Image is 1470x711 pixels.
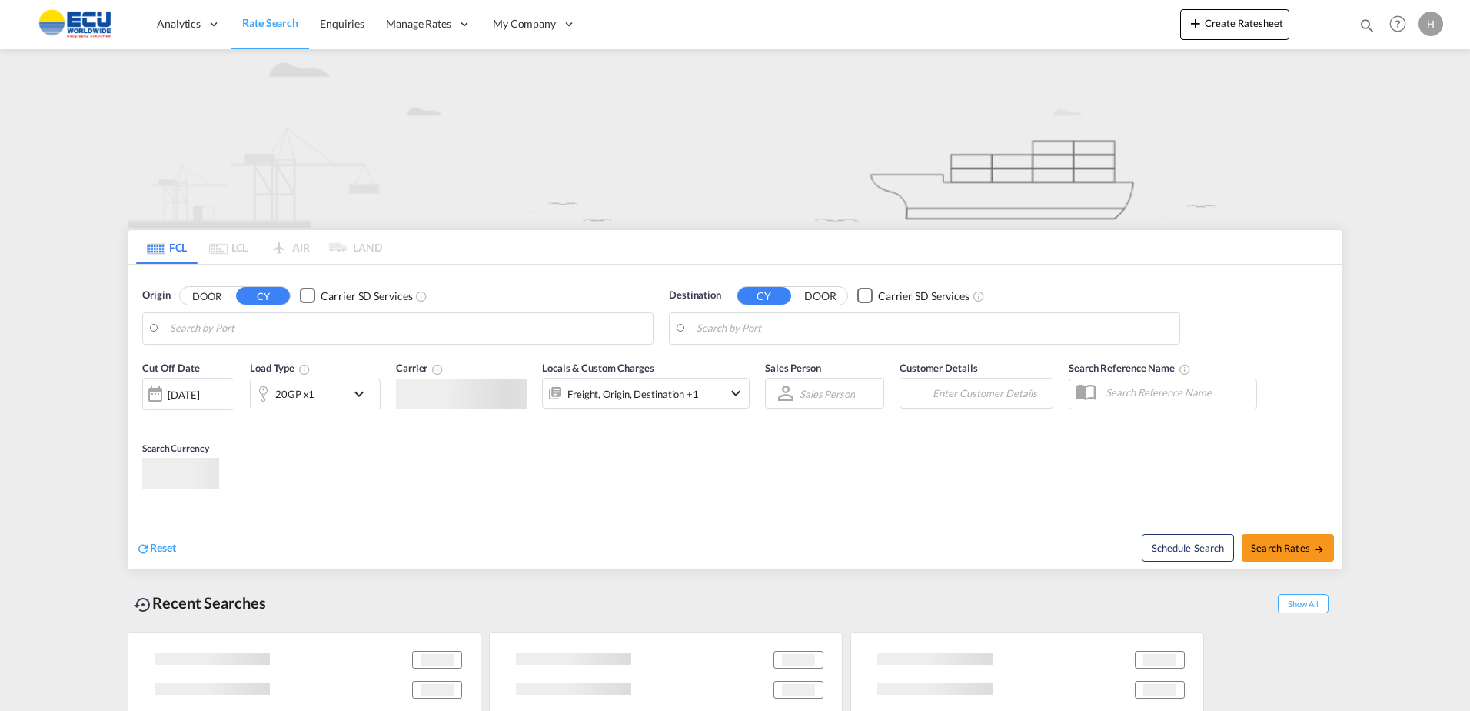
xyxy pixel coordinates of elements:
[136,230,198,264] md-tab-item: FCL
[250,362,311,374] span: Load Type
[1359,17,1375,34] md-icon: icon-magnify
[275,383,314,405] div: 20GP x1
[567,383,699,405] div: Freight Origin Destination Factory Stuffing
[250,379,381,409] div: 20GP x1icon-chevron-down
[136,542,150,556] md-icon: icon-refresh
[1385,11,1418,38] div: Help
[142,362,200,374] span: Cut Off Date
[350,385,376,403] md-icon: icon-chevron-down
[1180,9,1289,40] button: icon-plus 400-fgCreate Ratesheet
[23,7,127,42] img: 6cccb1402a9411edb762cf9624ab9cda.png
[142,378,234,410] div: [DATE]
[765,362,821,374] span: Sales Person
[128,49,1342,228] img: new-FCL.png
[236,287,290,305] button: CY
[170,317,645,340] input: Search by Port
[1179,363,1191,376] md-icon: Your search will be saved by the below given name
[128,586,272,620] div: Recent Searches
[320,17,364,30] span: Enquiries
[727,384,745,402] md-icon: icon-chevron-down
[793,287,847,305] button: DOOR
[1098,381,1256,404] input: Search Reference Name
[1186,14,1205,32] md-icon: icon-plus 400-fg
[878,289,969,304] div: Carrier SD Services
[1359,17,1375,40] div: icon-magnify
[1418,12,1443,36] div: H
[697,317,1172,340] input: Search by Port
[142,288,170,303] span: Origin
[933,382,1048,405] input: Enter Customer Details
[136,540,176,557] div: icon-refreshReset
[300,288,412,304] md-checkbox: Checkbox No Ink
[168,388,199,402] div: [DATE]
[150,541,176,554] span: Reset
[669,288,721,303] span: Destination
[298,363,311,376] md-icon: icon-information-outline
[493,16,556,32] span: My Company
[1069,362,1191,374] span: Search Reference Name
[542,362,654,374] span: Locals & Custom Charges
[857,288,969,304] md-checkbox: Checkbox No Ink
[900,362,977,374] span: Customer Details
[542,378,750,409] div: Freight Origin Destination Factory Stuffingicon-chevron-down
[1142,534,1234,562] button: Note: By default Schedule search will only considerorigin ports, destination ports and cut off da...
[142,409,154,429] md-datepicker: Select
[136,230,382,264] md-pagination-wrapper: Use the left and right arrow keys to navigate between tabs
[396,362,444,374] span: Carrier
[798,382,856,405] md-select: Sales Person
[1242,534,1334,562] button: Search Ratesicon-arrow-right
[134,596,152,614] md-icon: icon-backup-restore
[1385,11,1411,37] span: Help
[737,287,791,305] button: CY
[973,290,985,302] md-icon: Unchecked: Search for CY (Container Yard) services for all selected carriers.Checked : Search for...
[157,16,201,32] span: Analytics
[1314,544,1325,555] md-icon: icon-arrow-right
[142,442,209,454] span: Search Currency
[321,289,412,304] div: Carrier SD Services
[180,287,234,305] button: DOOR
[128,265,1342,569] div: Origin DOOR CY Checkbox No InkUnchecked: Search for CY (Container Yard) services for all selected...
[415,290,427,302] md-icon: Unchecked: Search for CY (Container Yard) services for all selected carriers.Checked : Search for...
[386,16,451,32] span: Manage Rates
[1251,542,1325,554] span: Search Rates
[1278,594,1329,613] span: Show All
[242,16,298,29] span: Rate Search
[431,363,444,376] md-icon: The selected Trucker/Carrierwill be displayed in the rate results If the rates are from another f...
